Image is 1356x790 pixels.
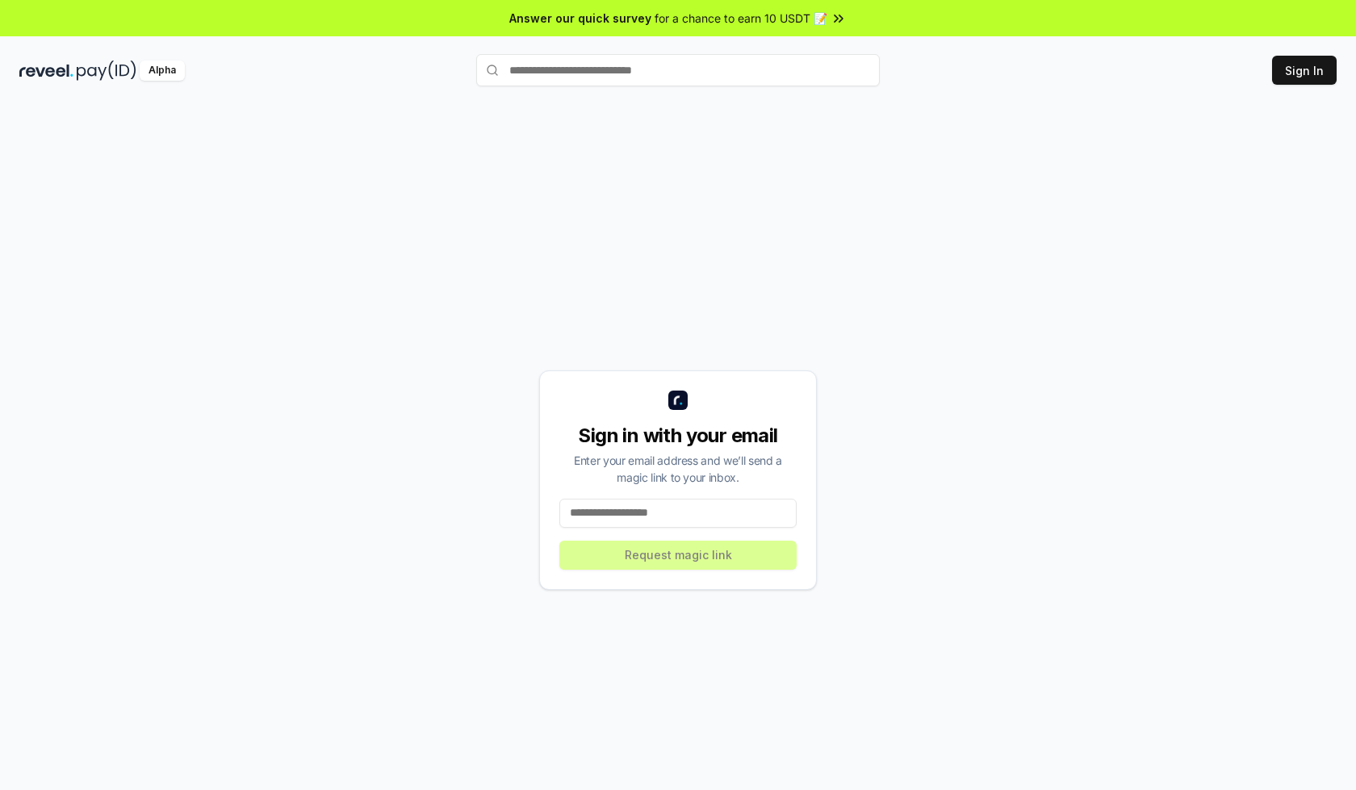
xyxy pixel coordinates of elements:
[140,61,185,81] div: Alpha
[1272,56,1337,85] button: Sign In
[19,61,73,81] img: reveel_dark
[668,391,688,410] img: logo_small
[655,10,827,27] span: for a chance to earn 10 USDT 📝
[559,452,797,486] div: Enter your email address and we’ll send a magic link to your inbox.
[77,61,136,81] img: pay_id
[509,10,651,27] span: Answer our quick survey
[559,423,797,449] div: Sign in with your email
